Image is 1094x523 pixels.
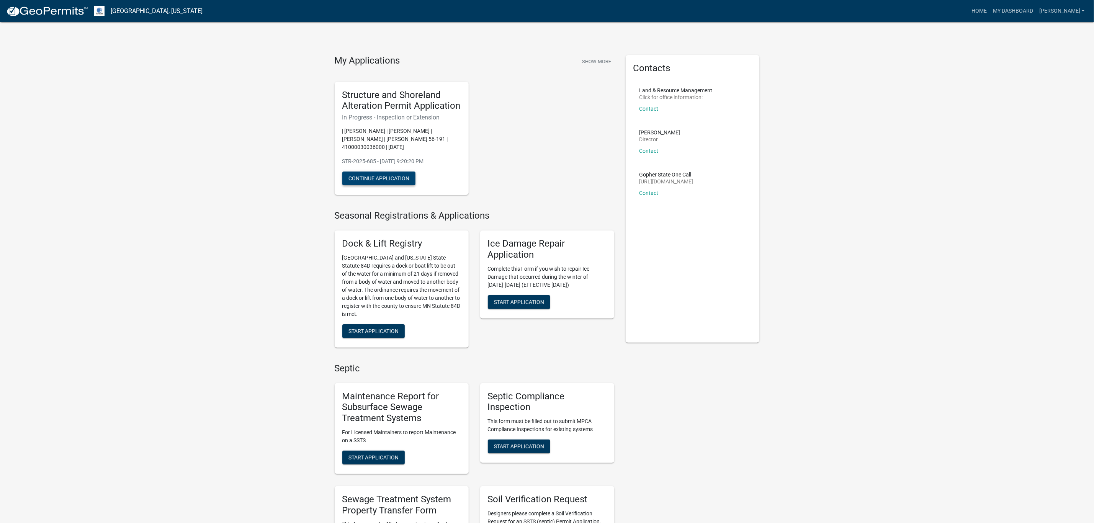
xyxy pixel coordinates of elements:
[342,324,405,338] button: Start Application
[990,4,1036,18] a: My Dashboard
[335,363,614,374] h4: Septic
[342,238,461,249] h5: Dock & Lift Registry
[494,443,544,449] span: Start Application
[639,106,659,112] a: Contact
[342,127,461,151] p: | [PERSON_NAME] | [PERSON_NAME] | [PERSON_NAME] | [PERSON_NAME] 56-191 | 41000030036000 | [DATE]
[335,210,614,221] h4: Seasonal Registrations & Applications
[348,328,399,334] span: Start Application
[488,238,607,260] h5: Ice Damage Repair Application
[488,265,607,289] p: Complete this Form if you wish to repair Ice Damage that occurred during the winter of [DATE]-[DA...
[348,454,399,461] span: Start Application
[494,299,544,305] span: Start Application
[639,172,693,177] p: Gopher State One Call
[488,494,607,505] h5: Soil Verification Request
[342,172,415,185] button: Continue Application
[639,190,659,196] a: Contact
[342,391,461,424] h5: Maintenance Report for Subsurface Sewage Treatment Systems
[335,55,400,67] h4: My Applications
[488,440,550,453] button: Start Application
[639,95,713,100] p: Click for office information:
[633,63,752,74] h5: Contacts
[1036,4,1088,18] a: [PERSON_NAME]
[488,295,550,309] button: Start Application
[579,55,614,68] button: Show More
[639,130,680,135] p: [PERSON_NAME]
[342,90,461,112] h5: Structure and Shoreland Alteration Permit Application
[342,114,461,121] h6: In Progress - Inspection or Extension
[639,179,693,184] p: [URL][DOMAIN_NAME]
[342,254,461,318] p: [GEOGRAPHIC_DATA] and [US_STATE] State Statute 84D requires a dock or boat lift to be out of the ...
[94,6,105,16] img: Otter Tail County, Minnesota
[342,494,461,516] h5: Sewage Treatment System Property Transfer Form
[639,88,713,93] p: Land & Resource Management
[639,137,680,142] p: Director
[342,157,461,165] p: STR-2025-685 - [DATE] 9:20:20 PM
[111,5,203,18] a: [GEOGRAPHIC_DATA], [US_STATE]
[639,148,659,154] a: Contact
[342,451,405,464] button: Start Application
[488,391,607,413] h5: Septic Compliance Inspection
[968,4,990,18] a: Home
[488,417,607,433] p: This form must be filled out to submit MPCA Compliance Inspections for existing systems
[342,428,461,445] p: For Licensed Maintainers to report Maintenance on a SSTS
